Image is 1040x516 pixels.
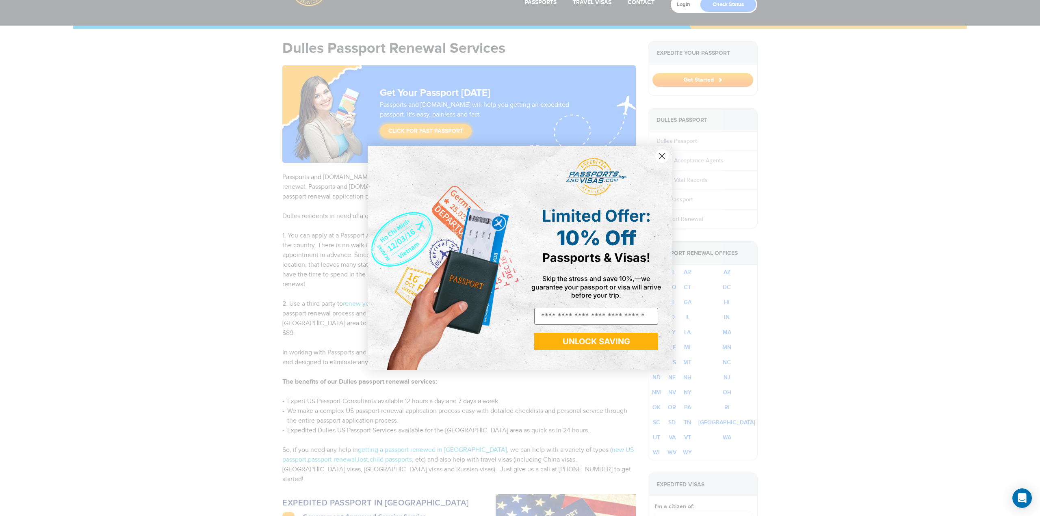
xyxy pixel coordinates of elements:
[542,206,651,226] span: Limited Offer:
[531,274,661,299] span: Skip the stress and save 10%,—we guarantee your passport or visa will arrive before your trip.
[542,250,650,265] span: Passports & Visas!
[557,226,636,250] span: 10% Off
[566,158,627,196] img: passports and visas
[368,146,520,370] img: de9cda0d-0715-46ca-9a25-073762a91ba7.png
[1012,488,1032,508] div: Open Intercom Messenger
[534,333,658,350] button: UNLOCK SAVING
[655,149,669,163] button: Close dialog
